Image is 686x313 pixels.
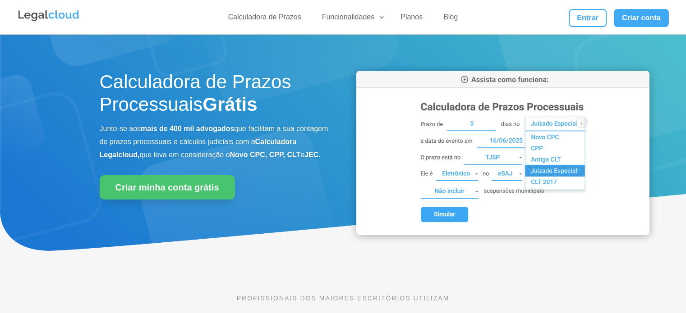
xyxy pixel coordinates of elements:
a: Entrar [569,9,607,27]
b: Calculadora Legalcloud, [100,138,297,159]
a: Calculadora de Prazos Processuais da Legalcloud [356,229,649,236]
b: JEC. [304,151,321,159]
p: PROFISSIONAIS DOS MAIORES ESCRITÓRIOS UTILIZAM [100,293,587,303]
a: Logo da Legalcloud [17,16,80,24]
a: Blog [438,13,463,26]
h1: Calculadora de Prazos Processuais [100,71,330,121]
a: Criar minha conta grátis [100,175,235,200]
b: Novo CPC, CPP, CLT [230,151,301,159]
img: Calculadora de Prazos Processuais da Legalcloud [356,71,649,235]
a: Criar conta [614,9,669,27]
a: Calculadora de Prazos [223,13,307,26]
strong: Grátis [203,94,257,115]
b: mais de 400 mil advogados [141,125,234,132]
p: Junte-se aos que facilitam a sua contagem de prazos processuais e cálculos judiciais com a que le... [100,122,330,161]
a: Planos [395,13,428,26]
img: Legalcloud Logo [17,9,80,23]
a: Funcionalidades [317,13,386,26]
